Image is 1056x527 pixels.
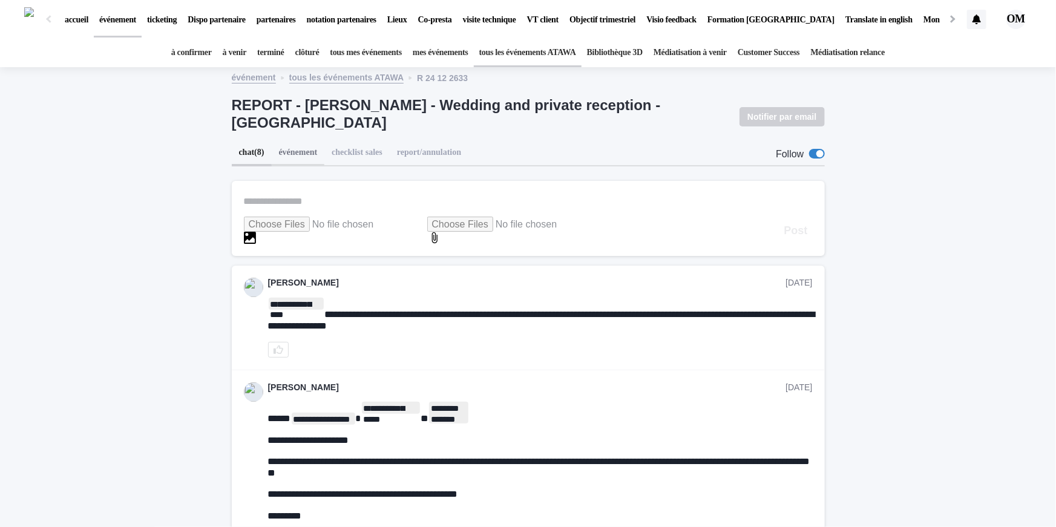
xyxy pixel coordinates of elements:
[776,148,804,160] p: Follow
[268,382,786,393] p: [PERSON_NAME]
[784,225,807,236] span: Post
[390,141,468,166] button: report/annulation
[268,342,289,358] button: like this post
[257,39,284,67] a: terminé
[587,39,643,67] a: Bibliothèque 3D
[324,141,390,166] button: checklist sales
[330,39,402,67] a: tous mes événements
[747,111,816,123] span: Notifier par email
[779,225,812,236] button: Post
[232,97,730,132] p: REPORT - [PERSON_NAME] - Wedding and private reception - [GEOGRAPHIC_DATA]
[232,141,272,166] button: chat (8)
[413,39,468,67] a: mes événements
[1006,10,1026,29] div: OM
[785,382,812,393] p: [DATE]
[738,39,800,67] a: Customer Success
[811,39,885,67] a: Médiatisation relance
[171,39,212,67] a: à confirmer
[295,39,320,67] a: clôturé
[289,70,404,83] a: tous les événements ATAWA
[223,39,246,67] a: à venir
[24,7,34,31] img: Ls34BcGeRexTGTNfXpUC
[479,39,576,67] a: tous les événements ATAWA
[272,141,325,166] button: événement
[740,107,824,126] button: Notifier par email
[654,39,727,67] a: Médiatisation à venir
[785,278,812,288] p: [DATE]
[232,70,276,83] a: événement
[268,278,786,288] p: [PERSON_NAME]
[417,70,468,83] p: R 24 12 2633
